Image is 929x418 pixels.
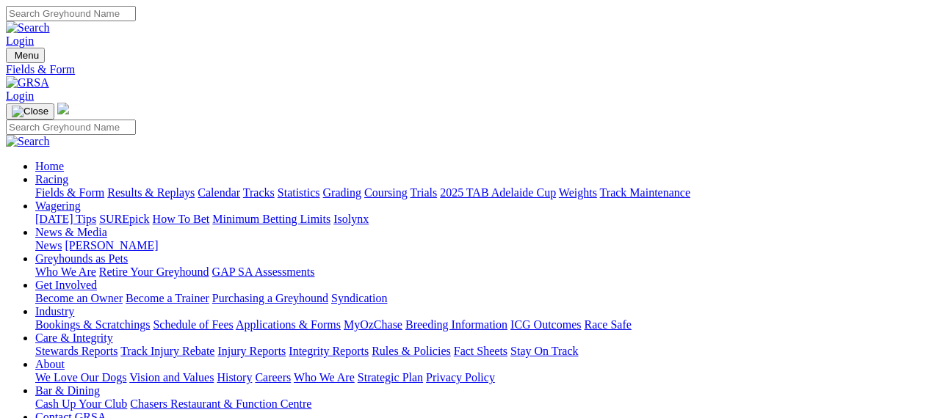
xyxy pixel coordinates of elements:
[454,345,507,357] a: Fact Sheets
[344,318,402,331] a: MyOzChase
[294,371,355,384] a: Who We Are
[35,160,64,172] a: Home
[331,292,387,304] a: Syndication
[126,292,209,304] a: Become a Trainer
[35,331,113,344] a: Care & Integrity
[212,265,315,278] a: GAP SA Assessments
[6,63,923,76] a: Fields & Form
[35,173,68,186] a: Racing
[364,186,408,199] a: Coursing
[35,186,923,199] div: Racing
[35,397,923,411] div: Bar & Dining
[65,239,158,252] a: [PERSON_NAME]
[35,213,923,226] div: Wagering
[323,186,361,199] a: Grading
[153,213,210,225] a: How To Bet
[12,106,48,117] img: Close
[358,371,423,384] a: Strategic Plan
[35,226,107,238] a: News & Media
[212,213,330,225] a: Minimum Betting Limits
[255,371,291,384] a: Careers
[217,371,252,384] a: History
[129,371,214,384] a: Vision and Values
[6,135,50,148] img: Search
[6,6,136,21] input: Search
[107,186,195,199] a: Results & Replays
[35,265,96,278] a: Who We Are
[35,358,65,370] a: About
[35,318,923,331] div: Industry
[99,265,209,278] a: Retire Your Greyhound
[153,318,233,331] a: Schedule of Fees
[35,318,150,331] a: Bookings & Scratchings
[426,371,495,384] a: Privacy Policy
[372,345,451,357] a: Rules & Policies
[35,371,923,384] div: About
[243,186,275,199] a: Tracks
[212,292,328,304] a: Purchasing a Greyhound
[510,345,578,357] a: Stay On Track
[405,318,507,331] a: Breeding Information
[6,103,54,120] button: Toggle navigation
[278,186,320,199] a: Statistics
[35,384,100,397] a: Bar & Dining
[35,199,81,212] a: Wagering
[217,345,286,357] a: Injury Reports
[35,239,62,252] a: News
[99,213,149,225] a: SUREpick
[6,34,34,47] a: Login
[584,318,631,331] a: Race Safe
[35,239,923,252] div: News & Media
[120,345,214,357] a: Track Injury Rebate
[6,21,50,34] img: Search
[6,48,45,63] button: Toggle navigation
[35,371,126,384] a: We Love Our Dogs
[440,186,556,199] a: 2025 TAB Adelaide Cup
[35,305,74,318] a: Industry
[35,186,104,199] a: Fields & Form
[35,397,127,410] a: Cash Up Your Club
[510,318,581,331] a: ICG Outcomes
[130,397,311,410] a: Chasers Restaurant & Function Centre
[6,120,136,135] input: Search
[410,186,437,199] a: Trials
[57,103,69,114] img: logo-grsa-white.png
[35,292,123,304] a: Become an Owner
[15,50,39,61] span: Menu
[198,186,240,199] a: Calendar
[600,186,690,199] a: Track Maintenance
[35,345,118,357] a: Stewards Reports
[35,265,923,279] div: Greyhounds as Pets
[35,345,923,358] div: Care & Integrity
[236,318,341,331] a: Applications & Forms
[559,186,597,199] a: Weights
[35,213,96,225] a: [DATE] Tips
[6,76,49,89] img: GRSA
[6,89,34,102] a: Login
[35,279,97,291] a: Get Involved
[35,252,128,265] a: Greyhounds as Pets
[333,213,369,225] a: Isolynx
[35,292,923,305] div: Get Involved
[289,345,369,357] a: Integrity Reports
